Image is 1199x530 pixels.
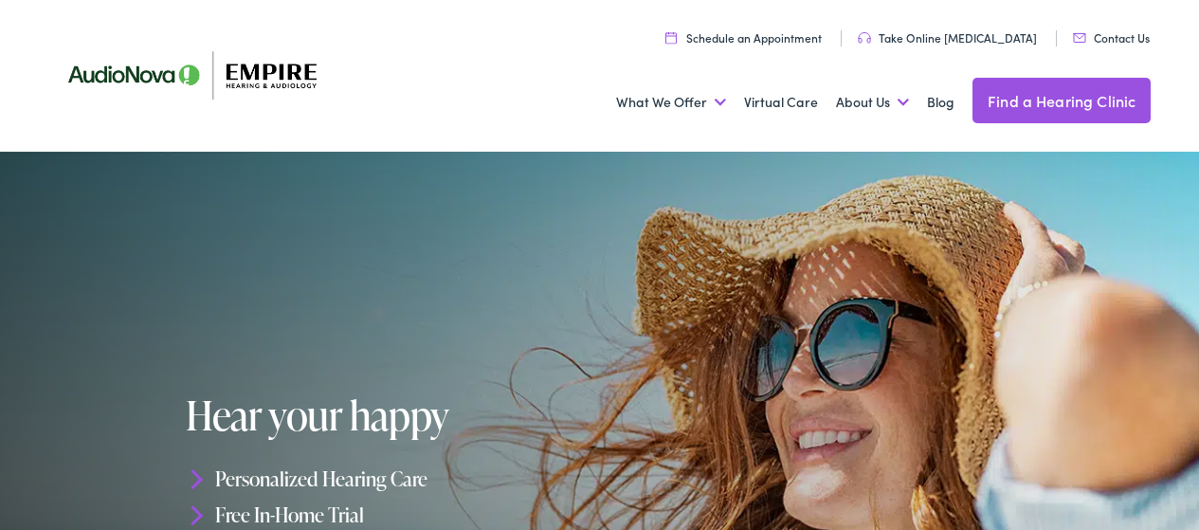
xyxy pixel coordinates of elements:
a: Virtual Care [744,67,818,137]
h1: Hear your happy [186,393,606,437]
a: Take Online [MEDICAL_DATA] [858,29,1037,46]
a: Schedule an Appointment [665,29,822,46]
a: Blog [927,67,954,137]
a: About Us [836,67,909,137]
img: utility icon [858,32,871,44]
img: utility icon [1073,33,1086,43]
li: Personalized Hearing Care [186,461,606,497]
a: Contact Us [1073,29,1150,46]
a: Find a Hearing Clinic [972,78,1151,123]
a: What We Offer [616,67,726,137]
img: utility icon [665,31,677,44]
